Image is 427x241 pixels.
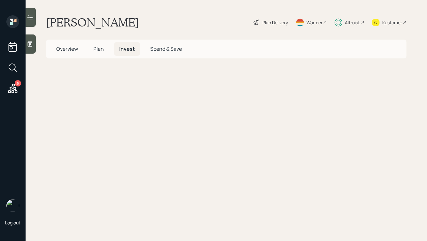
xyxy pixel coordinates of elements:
[46,15,139,29] h1: [PERSON_NAME]
[262,19,288,26] div: Plan Delivery
[6,199,19,212] img: hunter_neumayer.jpg
[15,80,21,87] div: 5
[307,19,322,26] div: Warmer
[119,45,135,52] span: Invest
[56,45,78,52] span: Overview
[5,220,20,226] div: Log out
[345,19,360,26] div: Altruist
[382,19,402,26] div: Kustomer
[93,45,104,52] span: Plan
[150,45,182,52] span: Spend & Save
